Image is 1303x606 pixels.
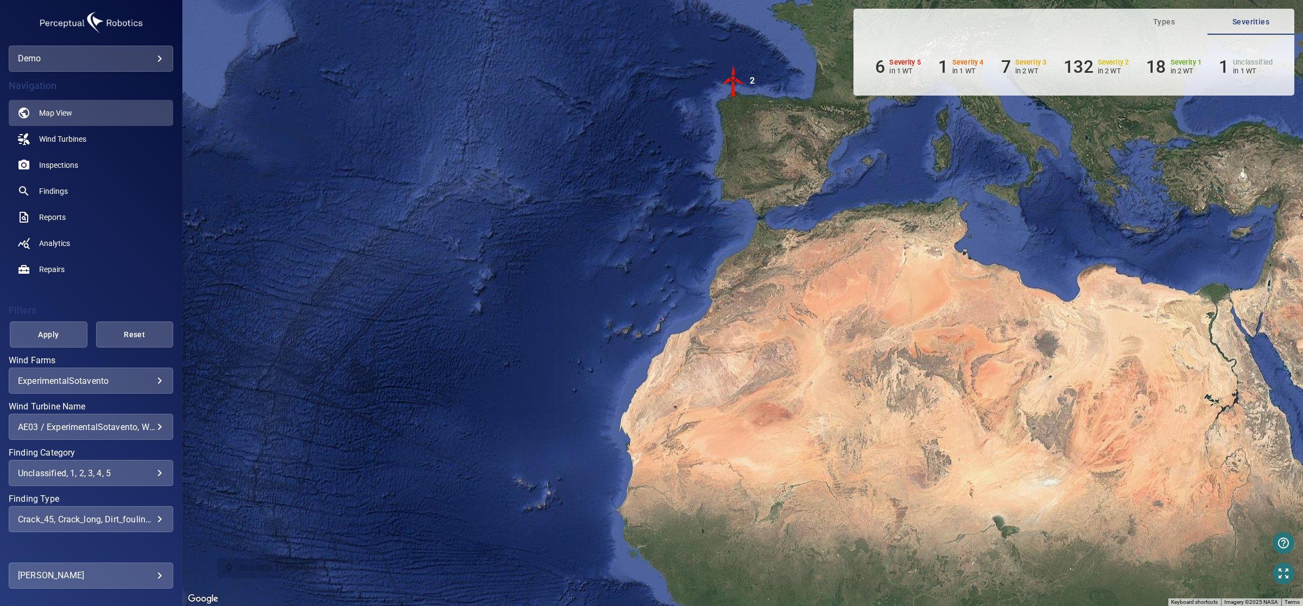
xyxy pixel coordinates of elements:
h6: Severity 4 [952,59,984,66]
label: Wind Farms [9,356,173,365]
h6: 7 [1001,56,1011,77]
li: Severity Unclassified [1219,56,1273,77]
a: inspections noActive [9,152,173,178]
a: Open this area in Google Maps (opens a new window) [185,592,221,606]
span: Inspections [39,160,78,171]
div: AE03 / ExperimentalSotavento, WTG-14 / ExperimentalSotavento [18,422,164,432]
div: Finding Type [9,506,173,532]
div: Finding Category [9,460,173,486]
h4: Navigation [9,80,173,91]
p: in 1 WT [1233,67,1273,75]
label: Wind Turbine Name [9,402,173,411]
a: analytics noActive [9,230,173,256]
a: reports noActive [9,204,173,230]
label: Finding Category [9,449,173,457]
img: demo-logo [37,9,146,37]
div: demo [18,50,164,67]
span: Severities [1214,15,1288,29]
h6: Severity 3 [1015,59,1047,66]
li: Severity 1 [1146,56,1201,77]
img: Google [185,592,221,606]
label: Finding Type [9,495,173,503]
h6: Severity 1 [1171,59,1202,66]
a: windturbines noActive [9,126,173,152]
li: Severity 4 [938,56,984,77]
img: windFarmIconCat5.svg [717,65,750,97]
div: demo [9,46,173,72]
p: in 2 WT [1015,67,1047,75]
span: Apply [23,328,73,342]
span: Imagery ©2025 NASA [1224,599,1278,605]
h6: Unclassified [1233,59,1273,66]
p: in 1 WT [952,67,984,75]
span: Reports [39,212,66,223]
div: ExperimentalSotavento [18,376,164,386]
li: Severity 2 [1064,56,1129,77]
a: map active [9,100,173,126]
h6: Severity 5 [889,59,921,66]
h6: 132 [1064,56,1093,77]
a: Terms [1285,599,1300,605]
button: Keyboard shortcuts [1171,598,1218,606]
div: crack_45, crack_long, dirt_fouling, erosion, peeling, pitting [18,514,164,525]
a: repairs noActive [9,256,173,282]
span: Analytics [39,238,70,249]
p: in 1 WT [889,67,921,75]
span: Types [1127,15,1201,29]
div: Wind Farms [9,368,173,394]
a: findings noActive [9,178,173,204]
h6: 1 [938,56,948,77]
h6: Severity 2 [1098,59,1129,66]
div: 2 [750,65,755,97]
p: in 2 WT [1098,67,1129,75]
div: Wind Turbine Name [9,414,173,440]
h6: 6 [875,56,885,77]
gmp-advanced-marker: 2 [717,65,750,99]
h6: 18 [1146,56,1166,77]
div: unclassified, 1, 2, 3, 4, 5 [18,468,164,478]
span: Map View [39,108,72,118]
p: in 2 WT [1171,67,1202,75]
button: Reset [96,321,173,348]
h6: 1 [1219,56,1229,77]
h4: Filters [9,305,173,316]
span: Repairs [39,264,65,275]
button: Apply [10,321,87,348]
div: [PERSON_NAME] [18,567,164,584]
span: Findings [39,186,68,197]
span: Wind Turbines [39,134,86,144]
span: Reset [110,328,160,342]
li: Severity 5 [875,56,921,77]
